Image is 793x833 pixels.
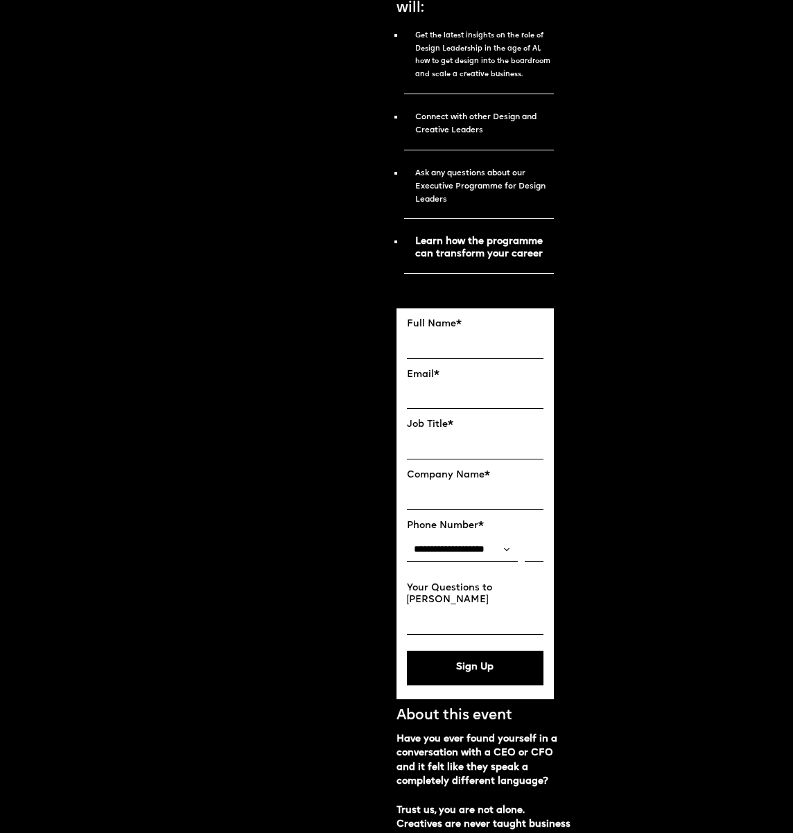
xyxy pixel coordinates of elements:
[415,169,546,204] strong: Ask any questions about our Executive Programme for Design Leaders
[407,651,543,685] button: Sign Up
[407,419,543,430] label: Job Title
[397,707,554,726] p: About this event
[407,520,543,532] label: Phone Number
[415,237,543,258] strong: Learn how the programme can transform your career
[407,369,543,380] label: Email
[407,470,543,481] label: Company Name
[415,113,537,134] strong: Connect with other Design and Creative Leaders
[407,583,543,606] label: Your Questions to [PERSON_NAME]
[415,32,550,79] strong: Get the latest insights on the role of Design Leadership in the age of AI, how to get design into...
[407,319,543,330] label: Full Name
